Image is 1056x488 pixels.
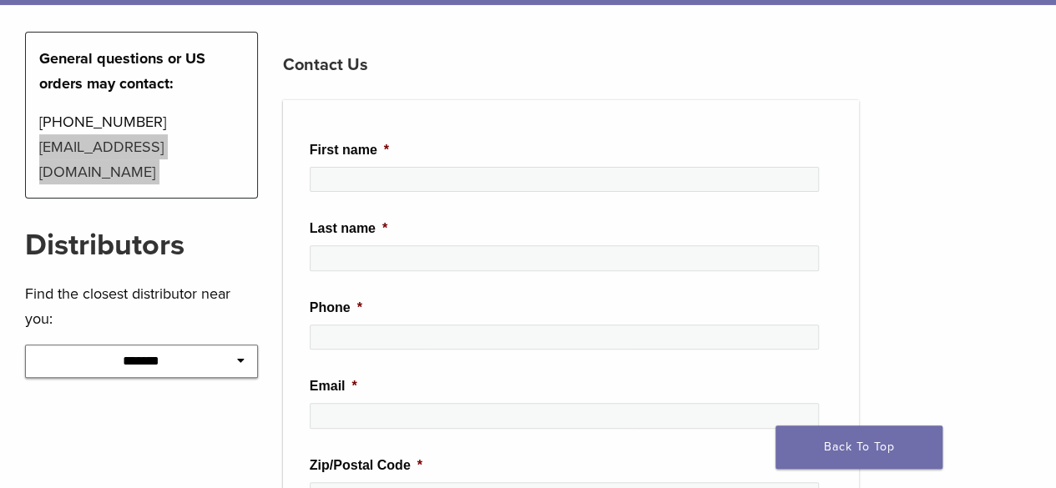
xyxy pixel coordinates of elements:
label: Last name [310,220,387,238]
h2: Distributors [25,225,258,265]
strong: General questions or US orders may contact: [39,49,205,93]
p: Find the closest distributor near you: [25,281,258,331]
label: Phone [310,299,362,317]
label: Email [310,378,357,395]
label: Zip/Postal Code [310,457,422,475]
p: [PHONE_NUMBER] [EMAIL_ADDRESS][DOMAIN_NAME] [39,109,244,184]
a: Back To Top [776,425,942,469]
label: First name [310,142,389,159]
h3: Contact Us [283,45,859,85]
